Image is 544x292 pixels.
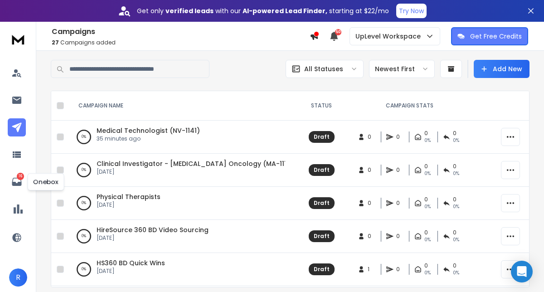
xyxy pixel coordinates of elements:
[68,154,294,187] td: 0%Clinical Investigator - [MEDICAL_DATA] Oncology (MA-1117)[DATE]
[424,163,428,170] span: 0
[511,261,533,282] div: Open Intercom Messenger
[314,266,330,273] div: Draft
[68,121,294,154] td: 0%Medical Technologist (NV-1141)35 minutes ago
[97,168,285,175] p: [DATE]
[349,91,470,121] th: CAMPAIGN STATS
[453,137,459,144] span: 0%
[52,26,310,37] h1: Campaigns
[368,133,377,141] span: 0
[453,262,457,269] span: 0
[82,132,86,141] p: 0 %
[17,173,24,180] p: 16
[97,201,160,209] p: [DATE]
[453,203,459,210] span: 0%
[243,6,327,15] strong: AI-powered Lead Finder,
[97,192,160,201] a: Physical Therapists
[68,220,294,253] td: 0%HireSource 360 BD Video Sourcing[DATE]
[396,233,405,240] span: 0
[368,233,377,240] span: 0
[82,265,86,274] p: 0 %
[424,137,431,144] span: 0%
[368,200,377,207] span: 0
[97,234,209,242] p: [DATE]
[396,266,405,273] span: 0
[396,166,405,174] span: 0
[165,6,214,15] strong: verified leads
[368,166,377,174] span: 0
[52,39,59,46] span: 27
[453,170,459,177] span: 0%
[137,6,389,15] p: Get only with our starting at $22/mo
[304,64,343,73] p: All Statuses
[82,165,86,175] p: 0 %
[28,173,64,190] div: Onebox
[396,200,405,207] span: 0
[335,29,341,35] span: 50
[355,32,424,41] p: UpLevel Workspace
[68,253,294,286] td: 0%HS360 BD Quick Wins[DATE]
[424,170,431,177] span: 0%
[453,269,459,277] span: 0%
[9,31,27,48] img: logo
[52,39,310,46] p: Campaigns added
[424,236,431,243] span: 0%
[82,232,86,241] p: 0 %
[453,130,457,137] span: 0
[396,133,405,141] span: 0
[97,135,200,142] p: 35 minutes ago
[314,200,330,207] div: Draft
[314,133,330,141] div: Draft
[424,203,431,210] span: 0%
[424,229,428,236] span: 0
[97,126,200,135] a: Medical Technologist (NV-1141)
[424,130,428,137] span: 0
[474,60,529,78] button: Add New
[314,166,330,174] div: Draft
[68,187,294,220] td: 0%Physical Therapists[DATE]
[368,266,377,273] span: 1
[97,258,165,268] a: HS360 BD Quick Wins
[9,268,27,287] button: R
[399,6,424,15] p: Try Now
[97,268,165,275] p: [DATE]
[424,196,428,203] span: 0
[453,236,459,243] span: 0%
[97,225,209,234] a: HireSource 360 BD Video Sourcing
[82,199,86,208] p: 0 %
[453,229,457,236] span: 0
[453,196,457,203] span: 0
[314,233,330,240] div: Draft
[424,262,428,269] span: 0
[8,173,26,191] a: 16
[294,91,349,121] th: STATUS
[68,91,294,121] th: CAMPAIGN NAME
[369,60,435,78] button: Newest First
[470,32,522,41] p: Get Free Credits
[97,159,294,168] a: Clinical Investigator - [MEDICAL_DATA] Oncology (MA-1117)
[451,27,528,45] button: Get Free Credits
[453,163,457,170] span: 0
[424,269,431,277] span: 0%
[396,4,427,18] button: Try Now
